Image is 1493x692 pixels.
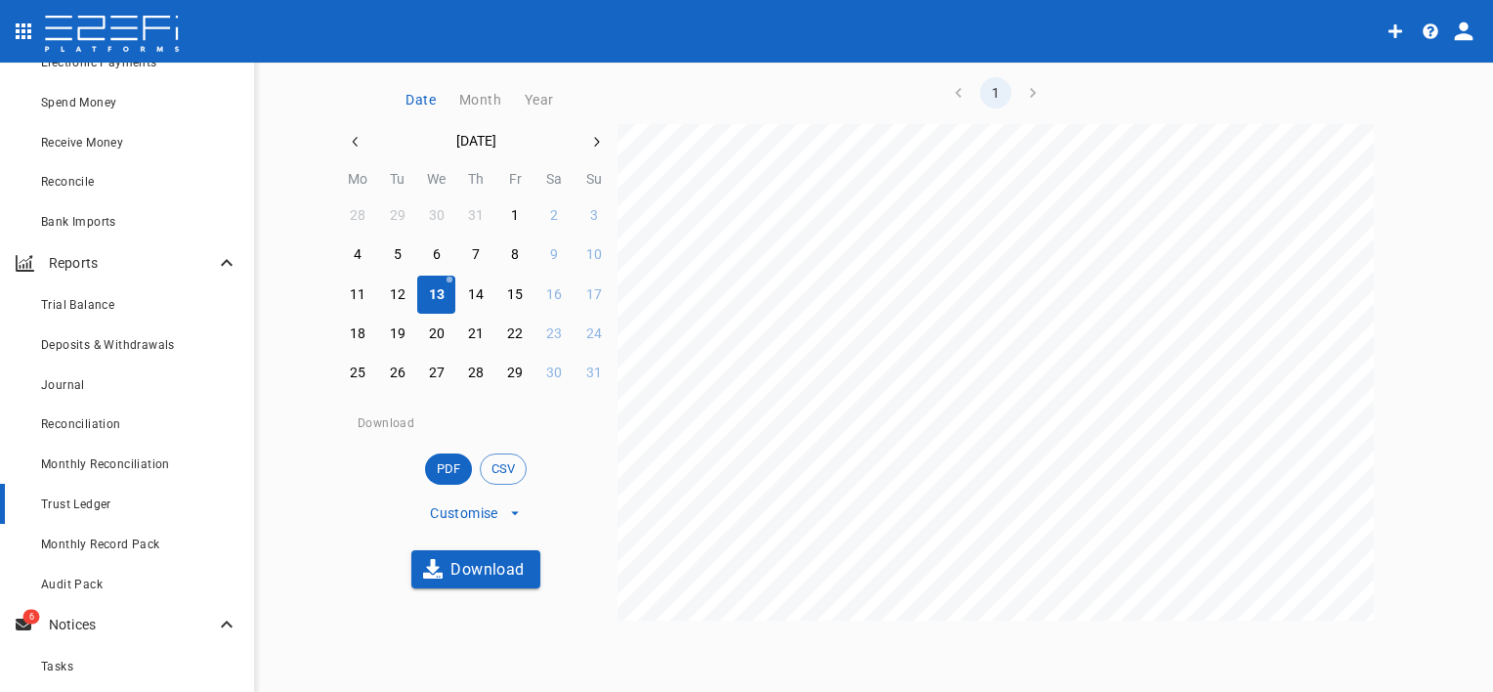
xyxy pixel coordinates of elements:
span: Main St Projects Pty Ltd Retention Trust Account [656,231,1146,253]
button: page 1 [980,77,1011,108]
div: 28 [468,363,484,384]
span: Electronic Payments [41,56,157,69]
div: 17 [586,284,602,306]
span: CSV [481,459,526,479]
span: Download [358,416,414,430]
span: Deposits & Withdrawals [41,338,175,352]
span: Bank Imports [41,215,116,229]
button: 18 August 2025 [339,315,377,353]
div: 29 [390,205,405,227]
button: 2 August 2025 [535,196,574,235]
button: 3 August 2025 [575,196,613,235]
div: 20 [429,324,445,345]
span: Journal [41,378,85,392]
span: PDF [425,459,472,479]
button: 11 August 2025 [339,276,377,314]
div: 25 [350,363,365,384]
button: 28 August 2025 [456,354,494,392]
span: $ [1213,383,1218,393]
button: 31 July 2025 [456,196,494,235]
button: 4 August 2025 [339,237,377,275]
div: 2 [550,205,558,227]
button: 9 August 2025 [535,237,574,275]
button: 26 August 2025 [378,354,416,392]
div: 27 [429,363,445,384]
div: 18 [350,324,365,345]
button: 31 August 2025 [575,354,613,392]
span: $ [1212,481,1217,491]
div: 13 [429,284,445,306]
span: M2M Constructions Pty Ltd [663,451,786,460]
button: Month [444,77,509,124]
span: TRIAL BALANCE REPORT [872,177,1119,197]
span: Trial Balance [41,298,114,312]
button: 27 August 2025 [417,354,455,392]
th: Tu [378,169,417,196]
span: Sub Contractor [733,440,807,450]
div: 1 [511,205,519,227]
nav: pagination navigation [940,77,1051,108]
div: 30 [429,205,445,227]
p: Notices [49,615,215,634]
th: Mo [338,169,377,196]
button: 28 July 2025 [339,196,377,235]
button: 25 August 2025 [339,354,377,392]
div: 14 [468,284,484,306]
div: 30 [546,363,562,384]
button: 24 August 2025 [575,315,613,353]
span: -1,452,241.18 [1265,451,1328,460]
span: Retention Trust Account [663,372,780,382]
span: Receive Money [41,136,123,150]
button: Customise [425,500,527,527]
span: Tasks [41,660,73,673]
span: Main St Projects Pty Ltd Retention Trust Account [663,417,881,427]
span: Beneficiary [663,440,718,450]
button: Download [411,550,540,588]
div: 8 [511,244,519,266]
span: - [724,440,727,450]
span: - [786,372,789,382]
div: 9 [550,244,558,266]
div: CSV [480,454,527,485]
span: Monthly Record Pack [41,538,160,551]
span: Reconcile [41,175,95,189]
span: Account [672,335,713,345]
th: Sa [534,169,574,196]
button: 5 August 2025 [378,237,416,275]
button: [DATE] [373,124,577,159]
th: We [417,169,456,196]
button: 8 August 2025 [496,237,534,275]
button: 21 August 2025 [456,315,494,353]
div: 10 [586,244,602,266]
div: 19 [390,324,405,345]
button: 12 August 2025 [378,276,416,314]
div: 31 [586,363,602,384]
div: 26 [390,363,405,384]
div: 12 [390,284,405,306]
th: Th [456,169,495,196]
button: 19 August 2025 [378,315,416,353]
button: 6 August 2025 [417,237,455,275]
span: 6 [23,610,40,625]
div: 3 [590,205,598,227]
span: Total Balance [664,481,730,491]
span: Trustee [732,406,768,415]
div: 29 [507,363,523,384]
button: 1 August 2025 [496,196,534,235]
button: Year [509,77,562,124]
span: Monthly Reconciliation [41,457,170,471]
span: -16,465.16 [1279,417,1328,427]
button: 30 August 2025 [535,354,574,392]
button: 29 July 2025 [378,196,416,235]
button: 7 August 2025 [456,237,494,275]
button: 16 August 2025 [535,276,574,314]
span: - [724,406,727,415]
span: Reconciliation [41,417,121,431]
button: 23 August 2025 [535,315,574,353]
span: Audit Pack [41,578,103,591]
span: 0.00 [1307,481,1327,491]
span: Spend Money [41,96,116,109]
div: 24 [586,324,602,345]
span: Trust Ledger [41,497,111,511]
button: 20 August 2025 [417,315,455,353]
